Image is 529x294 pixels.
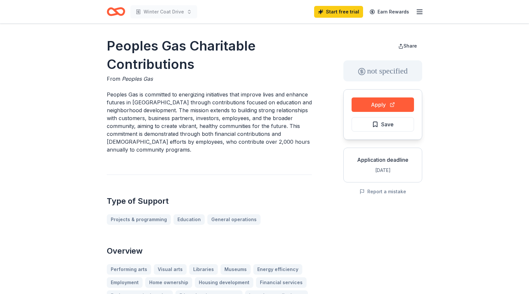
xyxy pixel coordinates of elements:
span: Save [381,120,394,129]
h1: Peoples Gas Charitable Contributions [107,37,312,73]
div: Application deadline [349,156,417,164]
a: Projects & programming [107,214,171,225]
a: Start free trial [314,6,363,18]
button: Report a mistake [359,188,406,196]
button: Save [352,117,414,132]
div: From [107,75,312,83]
span: Winter Coat Drive [144,8,184,16]
h2: Overview [107,246,312,256]
a: Earn Rewards [366,6,413,18]
p: Peoples Gas is committed to energizing initiatives that improve lives and enhance futures in [GEO... [107,91,312,154]
button: Winter Coat Drive [130,5,197,18]
span: Share [403,43,417,49]
div: not specified [343,60,422,81]
button: Apply [352,97,414,112]
span: Peoples Gas [122,75,153,82]
a: Home [107,4,125,19]
h2: Type of Support [107,196,312,206]
button: Share [393,39,422,52]
a: Education [173,214,205,225]
a: General operations [207,214,261,225]
div: [DATE] [349,166,417,174]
